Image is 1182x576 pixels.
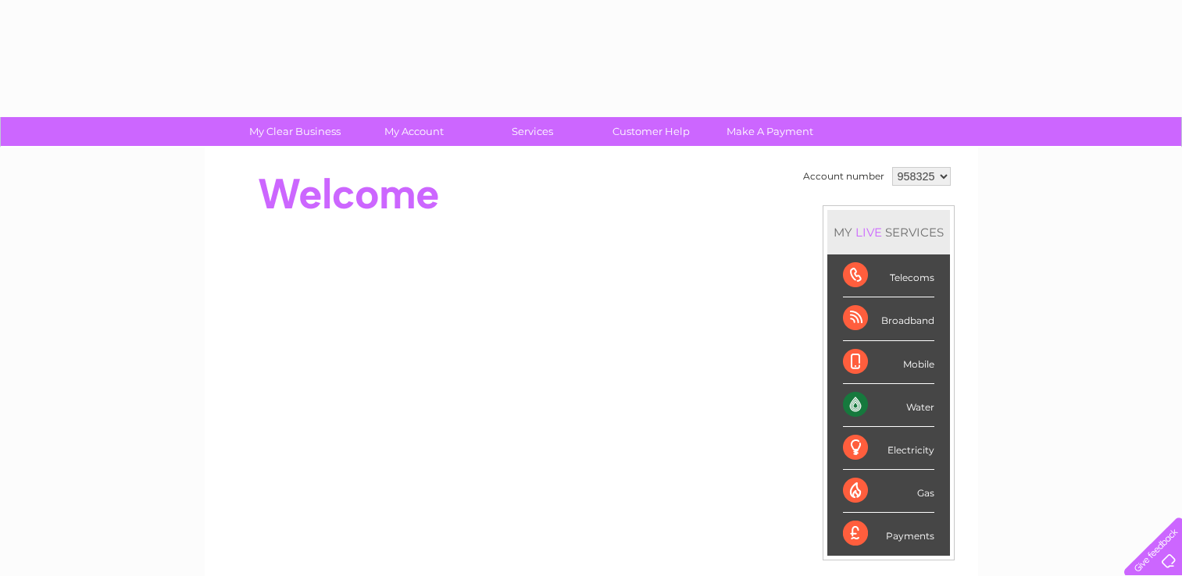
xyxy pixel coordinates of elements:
[843,470,934,513] div: Gas
[843,384,934,427] div: Water
[799,163,888,190] td: Account number
[587,117,716,146] a: Customer Help
[843,513,934,555] div: Payments
[349,117,478,146] a: My Account
[230,117,359,146] a: My Clear Business
[843,427,934,470] div: Electricity
[852,225,885,240] div: LIVE
[705,117,834,146] a: Make A Payment
[827,210,950,254] div: MY SERVICES
[843,341,934,384] div: Mobile
[843,254,934,297] div: Telecoms
[843,297,934,340] div: Broadband
[468,117,597,146] a: Services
